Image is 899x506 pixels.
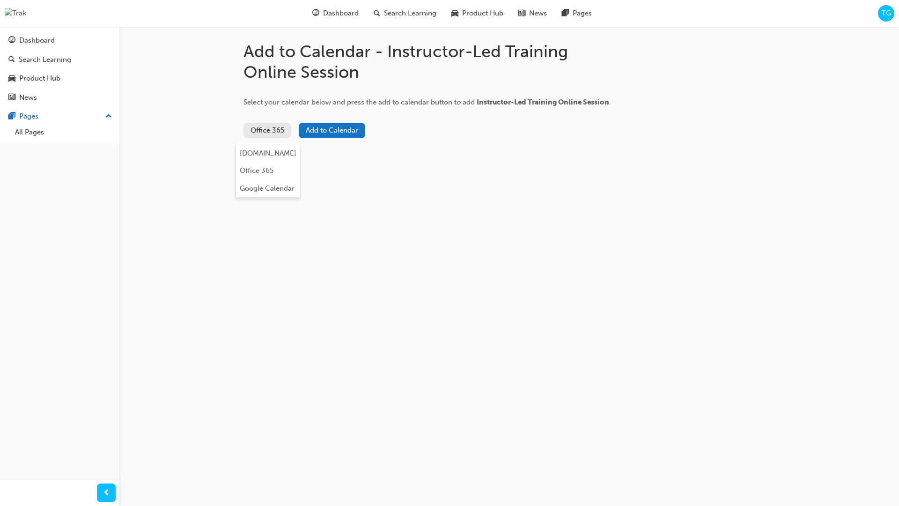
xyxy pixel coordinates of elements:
span: prev-icon [103,487,110,499]
button: Pages [4,108,116,125]
div: [DOMAIN_NAME] [240,148,296,159]
button: DashboardSearch LearningProduct HubNews [4,30,116,108]
a: Search Learning [4,51,116,68]
button: [DOMAIN_NAME] [236,144,300,162]
span: Dashboard [323,8,359,19]
h1: Add to Calendar - Instructor-Led Training Online Session [243,41,618,82]
div: Product Hub [19,73,60,84]
button: Office 365 [236,162,300,180]
a: car-iconProduct Hub [444,4,511,23]
span: news-icon [518,7,525,19]
div: Dashboard [19,35,55,46]
span: car-icon [8,74,15,83]
span: pages-icon [8,112,15,121]
a: search-iconSearch Learning [366,4,444,23]
button: Add to Calendar [299,123,365,138]
span: Select your calendar below and press the add to calendar button to add . [243,98,611,106]
span: News [529,8,547,19]
a: guage-iconDashboard [305,4,366,23]
a: Product Hub [4,70,116,87]
span: news-icon [8,94,15,102]
span: Instructor-Led Training Online Session [477,98,609,106]
a: pages-iconPages [554,4,599,23]
span: Product Hub [462,8,503,19]
span: search-icon [8,56,15,64]
a: news-iconNews [511,4,554,23]
button: Google Calendar [236,179,300,197]
span: guage-icon [8,37,15,45]
span: up-icon [105,111,112,123]
img: Trak [5,8,26,19]
div: Pages [19,111,38,122]
span: car-icon [451,7,458,19]
span: TG [882,8,891,19]
div: Google Calendar [240,183,295,194]
div: Office 365 [240,165,273,176]
div: News [19,92,37,103]
button: TG [878,5,894,22]
span: Pages [573,8,592,19]
div: Search Learning [19,54,71,65]
a: News [4,89,116,106]
a: Dashboard [4,32,116,49]
span: search-icon [374,7,380,19]
span: pages-icon [562,7,569,19]
button: Office 365 [243,123,291,138]
span: guage-icon [312,7,319,19]
span: Search Learning [384,8,436,19]
a: All Pages [11,125,116,140]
